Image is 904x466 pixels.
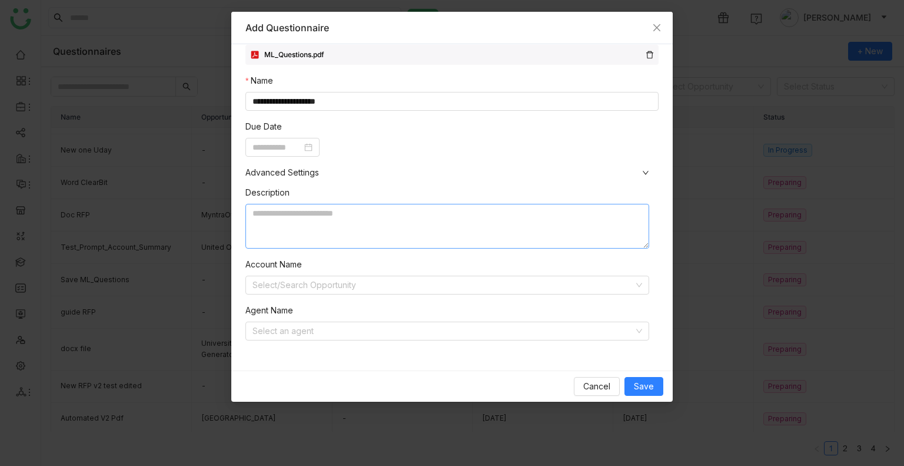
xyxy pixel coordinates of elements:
label: Agent Name [245,304,293,317]
label: Name [245,74,273,87]
div: ML_Questions.pdf [264,49,324,61]
div: Add Questionnaire [245,21,659,34]
span: Cancel [583,380,610,393]
button: Cancel [574,377,620,396]
img: pdf.svg [250,50,260,60]
button: Close [641,12,673,44]
button: Save [624,377,663,396]
span: Save [634,380,654,393]
label: Description [245,186,290,199]
span: Advanced Settings [245,166,659,179]
label: Due Date [245,120,282,133]
label: Account Name [245,258,302,271]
